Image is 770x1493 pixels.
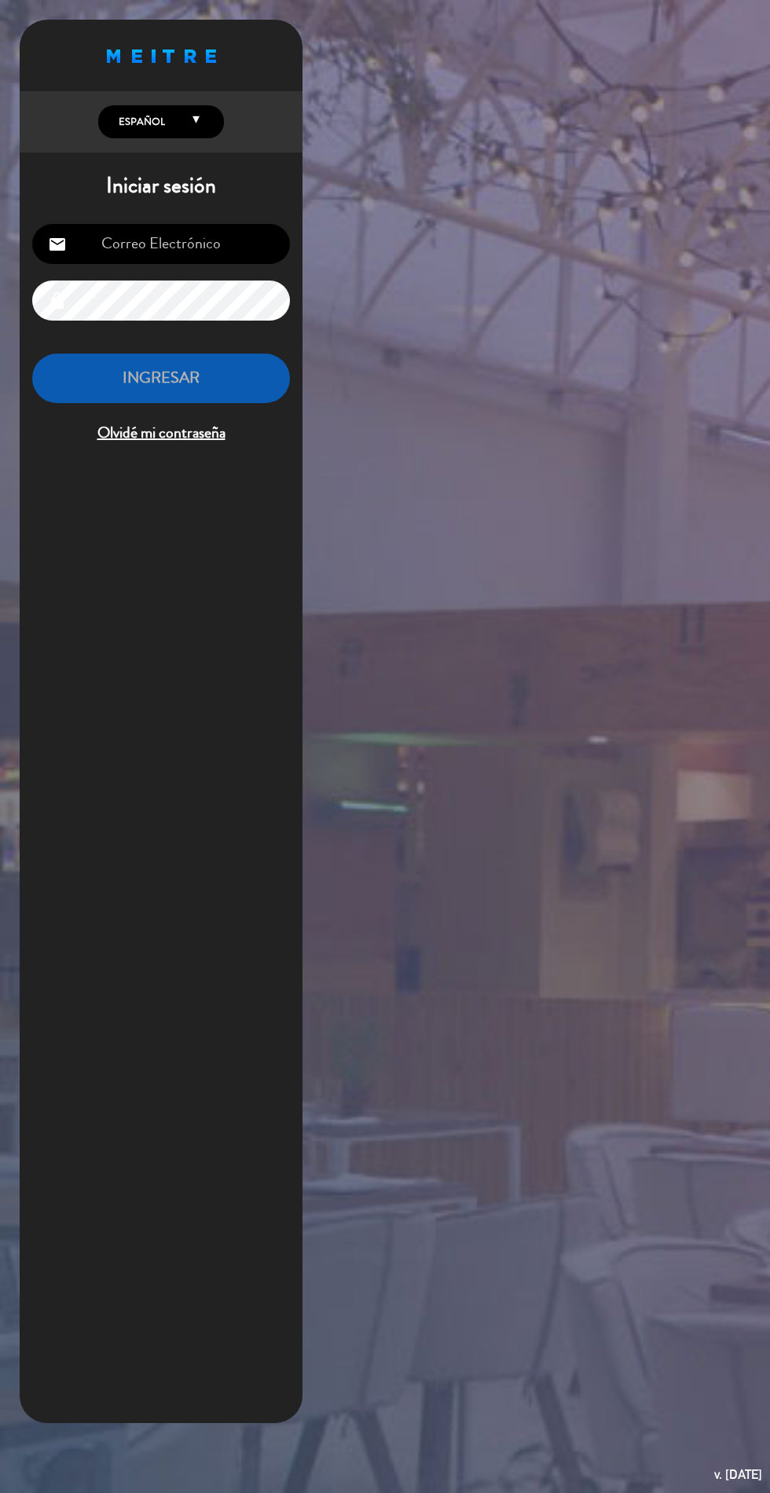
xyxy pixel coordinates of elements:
[48,235,67,254] i: email
[115,114,165,130] span: Español
[32,224,290,264] input: Correo Electrónico
[32,420,290,446] span: Olvidé mi contraseña
[107,50,216,63] img: MEITRE
[32,354,290,403] button: INGRESAR
[48,292,67,310] i: lock
[714,1464,762,1485] div: v. [DATE]
[20,173,302,200] h1: Iniciar sesión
